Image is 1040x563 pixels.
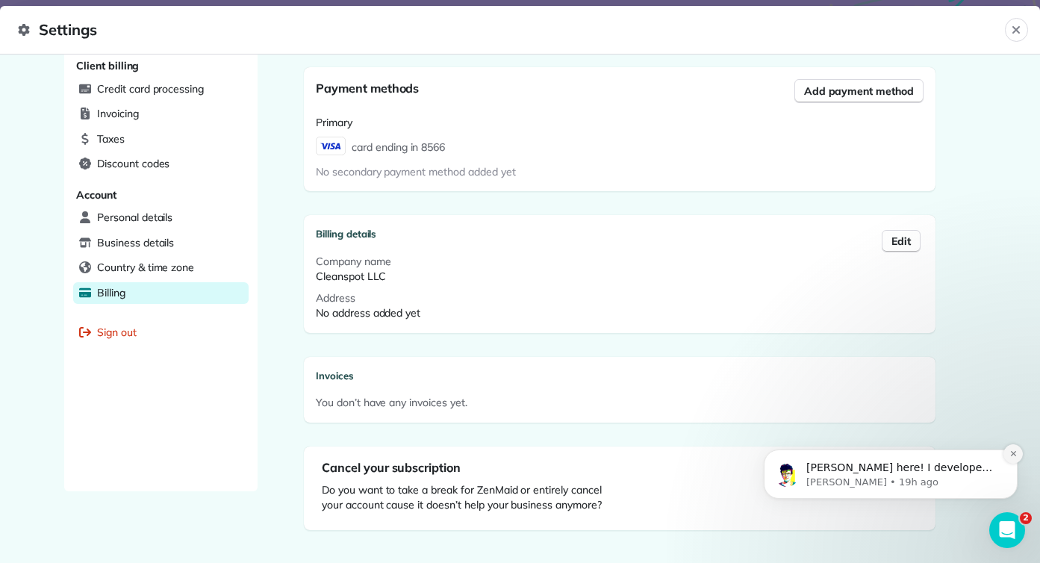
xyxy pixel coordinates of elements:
div: Invoices [316,369,924,384]
a: Credit card processing [73,78,249,101]
a: Taxes [73,128,249,151]
p: Do you want to take a break for ZenMaid or entirely cancel your account cause it doesn’t help you... [322,482,614,512]
span: Business details [97,235,174,250]
span: No address added yet [316,306,420,320]
span: Account [76,188,116,202]
span: Address [316,291,355,305]
span: Company name [316,255,391,268]
span: Personal details [97,210,172,225]
span: [PERSON_NAME] here! I developed the software you're currently trialing (though I have help now!) ... [65,106,257,267]
span: You don’t have any invoices yet. [316,396,467,409]
a: Personal details [73,207,249,229]
span: Sign out [97,325,137,340]
span: Add payment method [804,84,914,99]
iframe: Intercom notifications message [741,355,1040,523]
p: Message from Alexandre, sent 19h ago [65,120,258,134]
a: Business details [73,232,249,255]
a: Country & time zone [73,257,249,279]
span: Country & time zone [97,260,194,275]
div: message notification from Alexandre, 19h ago. Alex here! I developed the software you're currentl... [22,94,276,143]
span: card ending in 8566 [352,137,445,155]
span: Billing [97,285,125,300]
button: Close [1005,18,1028,42]
button: Edit [882,230,921,252]
span: Primary [316,116,352,129]
a: Discount codes [73,153,249,175]
span: Credit card processing [97,81,204,96]
header: Billing details [316,227,924,242]
span: Client billing [76,59,139,72]
span: Discount codes [97,156,169,171]
span: Cancel your subscription [322,460,461,475]
span: Invoicing [97,106,139,121]
a: Sign out [73,322,249,344]
span: Settings [18,18,1005,42]
span: No secondary payment method added yet [316,165,516,178]
span: Taxes [97,131,125,146]
a: Invoicing [73,103,249,125]
button: Add payment method [794,79,924,103]
span: Payment methods [316,81,419,96]
button: Dismiss notification [262,89,281,108]
span: Cleanspot LLC [316,270,386,283]
a: Billing [73,282,249,305]
iframe: Intercom live chat [989,512,1025,548]
img: Profile image for Alexandre [34,108,57,131]
span: 2 [1020,512,1032,524]
span: Edit [891,234,911,249]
